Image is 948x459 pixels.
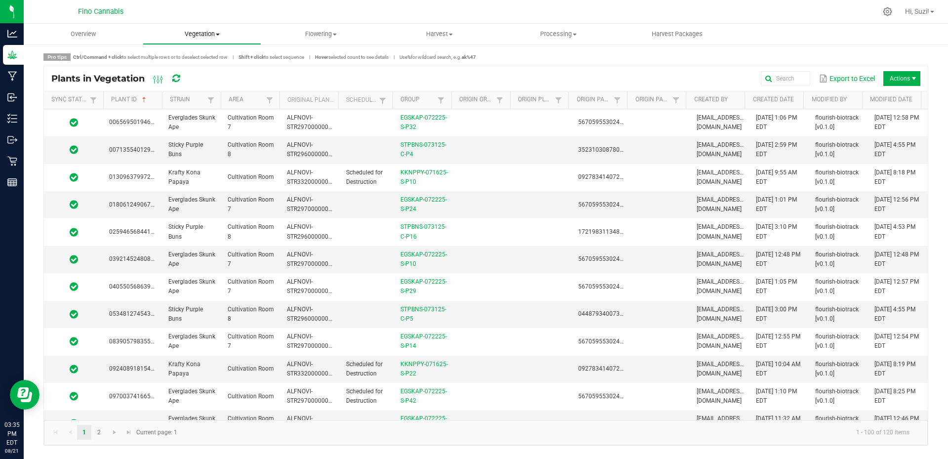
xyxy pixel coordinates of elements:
span: [DATE] 3:10 PM EDT [756,223,797,240]
strong: Shift + click [238,54,264,60]
span: Krafty Kona Papaya [168,169,200,185]
span: flourish-biotrack [v0.1.0] [815,114,859,130]
span: Actions [883,71,920,86]
span: Cultivation Room 7 [228,114,274,130]
span: 0839057983555847 [109,338,164,345]
span: Scheduled for Destruction [346,169,383,185]
span: Harvest Packages [638,30,716,39]
a: EGSKAP-072225-S-P2 [400,415,447,431]
inline-svg: Grow [7,50,17,60]
span: Cultivation Room 8 [228,141,274,158]
button: Export to Excel [816,70,877,87]
span: Cultivation Room 8 [228,306,274,322]
a: Origin Package IDSortable [577,96,611,104]
span: In Sync [70,200,78,209]
p: 03:35 PM EDT [4,420,19,447]
span: [EMAIL_ADDRESS][DOMAIN_NAME] [697,223,745,240]
span: Pro tips [43,53,71,61]
span: [DATE] 9:55 AM EDT [756,169,797,185]
span: to select sequence [238,54,304,60]
span: flourish-biotrack [v0.1.0] [815,169,859,185]
strong: % [407,54,411,60]
span: ALFNOVI-STR29600000002 [287,223,335,240]
span: ALFNOVI-STR29600000002 [287,141,335,158]
span: selected count to see details [315,54,389,60]
inline-svg: Inventory [7,114,17,124]
a: Filter [87,94,99,106]
a: Modified BySortable [812,96,859,104]
a: Overview [24,24,143,44]
span: In Sync [70,418,78,428]
span: 5670595530246145 [578,119,633,125]
span: to select multiple rows or to deselect selected row [73,54,228,60]
a: Plant IDSortable [111,96,158,104]
span: flourish-biotrack [v0.1.0] [815,415,859,431]
span: [EMAIL_ADDRESS][DOMAIN_NAME] [697,333,745,349]
a: Filter [553,94,564,106]
span: Cultivation Room [228,365,274,372]
span: [DATE] 8:18 PM EDT [874,169,915,185]
strong: Ctrl/Command + click [73,54,122,60]
span: Cultivation Room 7 [228,251,274,267]
span: Cultivation Room 7 [228,278,274,294]
span: [DATE] 4:55 PM EDT [874,141,915,158]
span: flourish-biotrack [v0.1.0] [815,306,859,322]
a: EGSKAP-072225-S-P32 [400,114,447,130]
span: [DATE] 1:10 PM EDT [756,388,797,404]
th: Original Plant ID [279,91,338,109]
a: Filter [205,94,217,106]
kendo-pager: Current page: 1 [44,420,928,445]
span: 0180612490676451 [109,201,164,208]
a: Created BySortable [694,96,741,104]
a: EGSKAP-072225-S-P29 [400,278,447,294]
span: ALFNOVI-STR29700000001 [287,278,335,294]
span: | [228,53,238,61]
span: flourish-biotrack [v0.1.0] [815,333,859,349]
span: In Sync [70,282,78,292]
span: Fino Cannabis [78,7,123,16]
span: ALFNOVI-STR29700000001 [287,114,335,130]
span: Scheduled for Destruction [346,361,383,377]
span: Harvest [381,30,499,39]
span: Sortable [140,96,148,104]
a: KKNPPY-071625-S-P10 [400,169,448,185]
span: In Sync [70,118,78,127]
span: [EMAIL_ADDRESS][DOMAIN_NAME] [697,114,745,130]
span: [DATE] 4:55 PM EDT [874,306,915,322]
inline-svg: Reports [7,177,17,187]
span: [EMAIL_ADDRESS][DOMAIN_NAME] [697,415,745,431]
a: STPBNS-073125-C-P4 [400,141,446,158]
span: Go to the last page [125,428,133,436]
span: Everglades Skunk Ape [168,196,215,212]
span: Processing [500,30,618,39]
div: Plants in Vegetation [51,70,197,87]
span: [DATE] 8:19 PM EDT [874,361,915,377]
span: [DATE] 12:54 PM EDT [874,333,919,349]
span: 5670595530246145 [578,393,633,400]
a: Created DateSortable [753,96,800,104]
a: EGSKAP-072225-S-P24 [400,196,447,212]
a: EGSKAP-072225-S-P42 [400,388,447,404]
a: Go to the last page [122,425,136,440]
span: flourish-biotrack [v0.1.0] [815,388,859,404]
span: In Sync [70,172,78,182]
span: [DATE] 11:32 AM EDT [756,415,800,431]
span: [DATE] 1:05 PM EDT [756,278,797,294]
strong: ak%47 [462,54,476,60]
span: 5670595530246145 [578,201,633,208]
span: ALFNOVI-STR29600000003 [287,306,335,322]
a: Modified DateSortable [870,96,917,104]
span: [DATE] 12:48 PM EDT [874,251,919,267]
span: [DATE] 12:58 PM EDT [874,114,919,130]
span: Everglades Skunk Ape [168,251,215,267]
a: Origin Package Lot NumberSortable [635,96,670,104]
span: 0259465684417188 [109,228,164,235]
span: [DATE] 12:46 PM EDT [874,415,919,431]
span: | [389,53,399,61]
span: [DATE] 8:25 PM EDT [874,388,915,404]
a: Filter [611,94,623,106]
a: Harvest [380,24,499,44]
span: 0405505686391078 [109,283,164,290]
span: [DATE] 12:57 PM EDT [874,278,919,294]
span: In Sync [70,336,78,346]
